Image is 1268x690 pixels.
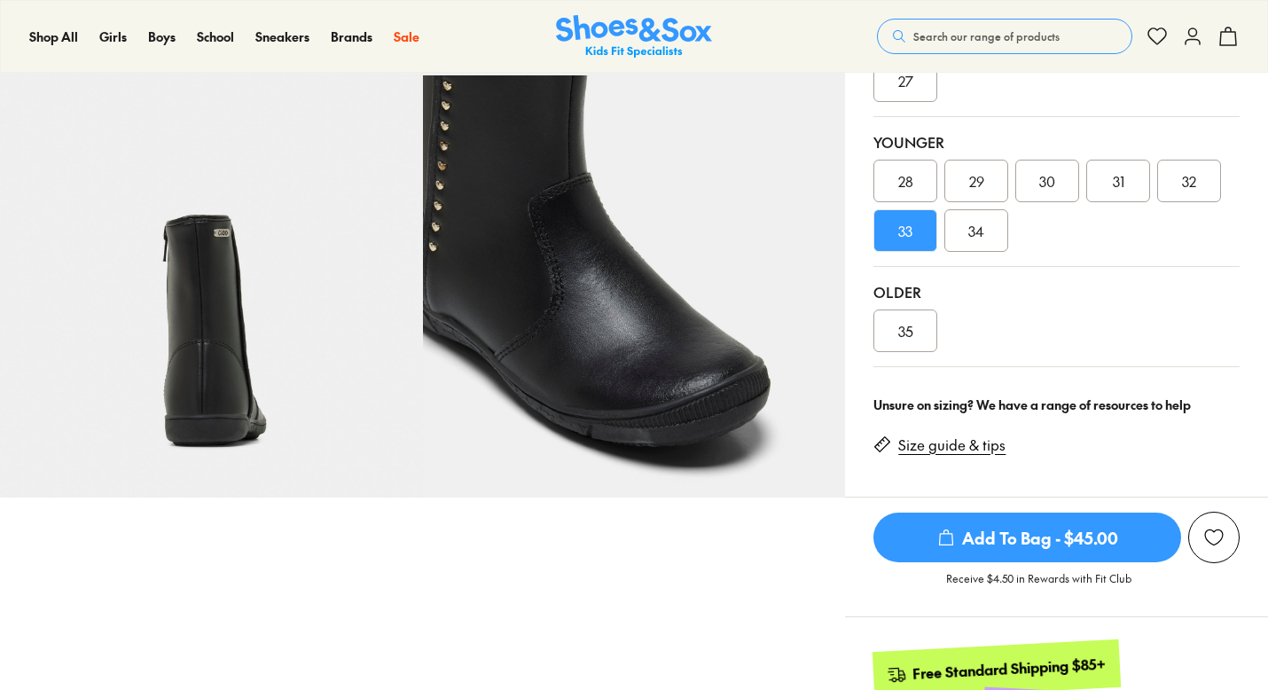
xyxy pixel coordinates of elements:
img: SNS_Logo_Responsive.svg [556,15,712,59]
span: Girls [99,27,127,45]
span: Add To Bag - $45.00 [873,513,1181,562]
span: 29 [969,170,984,192]
span: 27 [898,70,913,91]
a: Sale [394,27,419,46]
a: School [197,27,234,46]
span: Sneakers [255,27,309,45]
div: Older [873,281,1240,302]
div: Younger [873,131,1240,153]
span: 30 [1039,170,1055,192]
div: Free Standard Shipping $85+ [912,655,1107,684]
span: 31 [1113,170,1124,192]
span: 32 [1182,170,1196,192]
a: Shoes & Sox [556,15,712,59]
button: Add to Wishlist [1188,512,1240,563]
span: Sale [394,27,419,45]
span: Search our range of products [913,28,1060,44]
a: Boys [148,27,176,46]
span: 34 [968,220,984,241]
a: Sneakers [255,27,309,46]
button: Add To Bag - $45.00 [873,512,1181,563]
div: Unsure on sizing? We have a range of resources to help [873,396,1240,414]
a: Size guide & tips [898,435,1006,455]
a: Brands [331,27,372,46]
p: Receive $4.50 in Rewards with Fit Club [946,570,1131,602]
a: Girls [99,27,127,46]
span: Boys [148,27,176,45]
span: 28 [898,170,913,192]
span: Shop All [29,27,78,45]
button: Search our range of products [877,19,1132,54]
span: 33 [898,220,912,241]
span: Brands [331,27,372,45]
img: 7-533959_1 [423,75,846,498]
a: Shop All [29,27,78,46]
span: 35 [898,320,913,341]
span: School [197,27,234,45]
